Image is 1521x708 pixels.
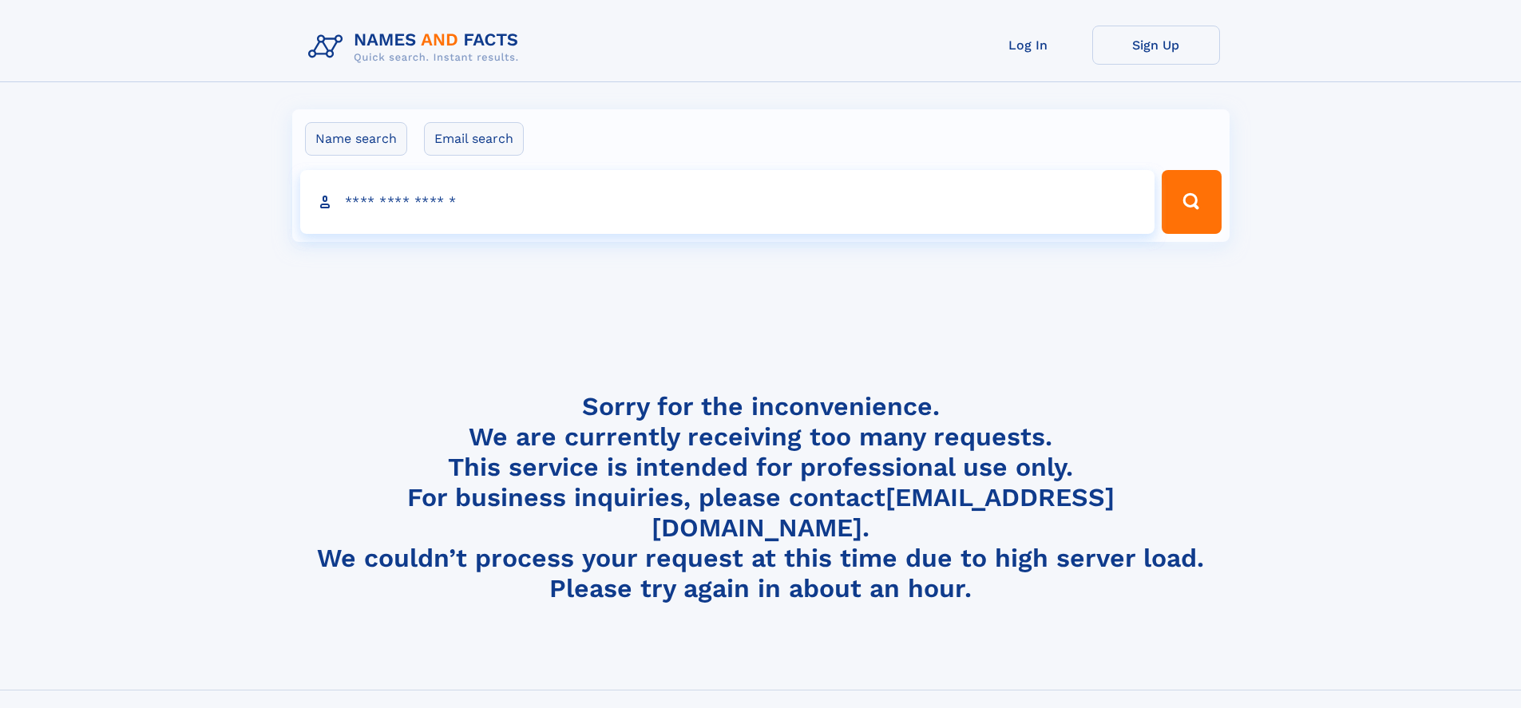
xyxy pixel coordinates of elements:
[964,26,1092,65] a: Log In
[424,122,524,156] label: Email search
[305,122,407,156] label: Name search
[300,170,1155,234] input: search input
[302,26,532,69] img: Logo Names and Facts
[302,391,1220,604] h4: Sorry for the inconvenience. We are currently receiving too many requests. This service is intend...
[1092,26,1220,65] a: Sign Up
[652,482,1115,543] a: [EMAIL_ADDRESS][DOMAIN_NAME]
[1162,170,1221,234] button: Search Button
